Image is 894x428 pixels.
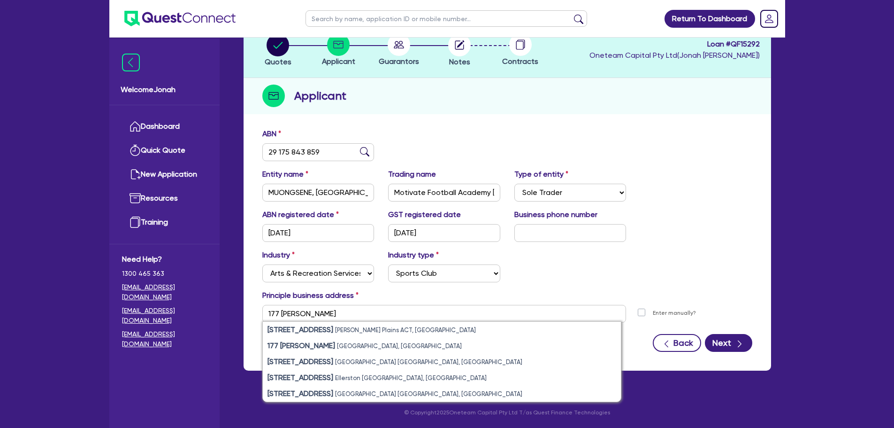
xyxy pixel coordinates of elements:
[122,187,207,210] a: Resources
[130,169,141,180] img: new-application
[122,115,207,139] a: Dashboard
[514,209,597,220] label: Business phone number
[122,54,140,71] img: icon-menu-close
[335,327,476,334] small: [PERSON_NAME] Plains ACT, [GEOGRAPHIC_DATA]
[262,249,295,261] label: Industry
[388,224,500,242] input: DD / MM / YYYY
[262,85,285,107] img: step-icon
[267,357,333,366] strong: [STREET_ADDRESS]
[665,10,755,28] a: Return To Dashboard
[122,269,207,279] span: 1300 465 363
[502,57,538,66] span: Contracts
[267,325,333,334] strong: [STREET_ADDRESS]
[388,209,461,220] label: GST registered date
[121,84,208,95] span: Welcome Jonah
[122,254,207,265] span: Need Help?
[264,33,292,68] button: Quotes
[130,145,141,156] img: quick-quote
[122,163,207,187] a: New Application
[262,290,359,301] label: Principle business address
[265,57,291,66] span: Quotes
[122,139,207,163] a: Quick Quote
[262,209,339,220] label: ABN registered date
[757,7,781,31] a: Dropdown toggle
[322,57,355,66] span: Applicant
[335,374,487,381] small: Ellerston [GEOGRAPHIC_DATA], [GEOGRAPHIC_DATA]
[130,193,141,204] img: resources
[306,10,587,27] input: Search by name, application ID or mobile number...
[388,169,436,180] label: Trading name
[267,373,333,382] strong: [STREET_ADDRESS]
[589,51,760,60] span: Oneteam Capital Pty Ltd ( Jonah [PERSON_NAME] )
[335,358,522,366] small: [GEOGRAPHIC_DATA] [GEOGRAPHIC_DATA], [GEOGRAPHIC_DATA]
[130,217,141,228] img: training
[124,11,236,26] img: quest-connect-logo-blue
[589,39,760,50] span: Loan # QF15292
[448,33,471,68] button: Notes
[262,128,281,140] label: ABN
[262,169,308,180] label: Entity name
[360,147,369,156] img: abn-lookup icon
[335,390,522,397] small: [GEOGRAPHIC_DATA] [GEOGRAPHIC_DATA], [GEOGRAPHIC_DATA]
[122,282,207,302] a: [EMAIL_ADDRESS][DOMAIN_NAME]
[267,341,335,350] strong: 177 [PERSON_NAME]
[122,210,207,234] a: Training
[294,87,346,104] h2: Applicant
[388,249,439,261] label: Industry type
[267,389,333,398] strong: [STREET_ADDRESS]
[653,309,696,318] label: Enter manually?
[122,329,207,349] a: [EMAIL_ADDRESS][DOMAIN_NAME]
[262,224,374,242] input: DD / MM / YYYY
[653,334,701,352] button: Back
[237,408,778,417] p: © Copyright 2025 Oneteam Capital Pty Ltd T/as Quest Finance Technologies
[514,169,568,180] label: Type of entity
[705,334,752,352] button: Next
[122,306,207,326] a: [EMAIL_ADDRESS][DOMAIN_NAME]
[379,57,419,66] span: Guarantors
[449,57,470,66] span: Notes
[337,342,462,350] small: [GEOGRAPHIC_DATA], [GEOGRAPHIC_DATA]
